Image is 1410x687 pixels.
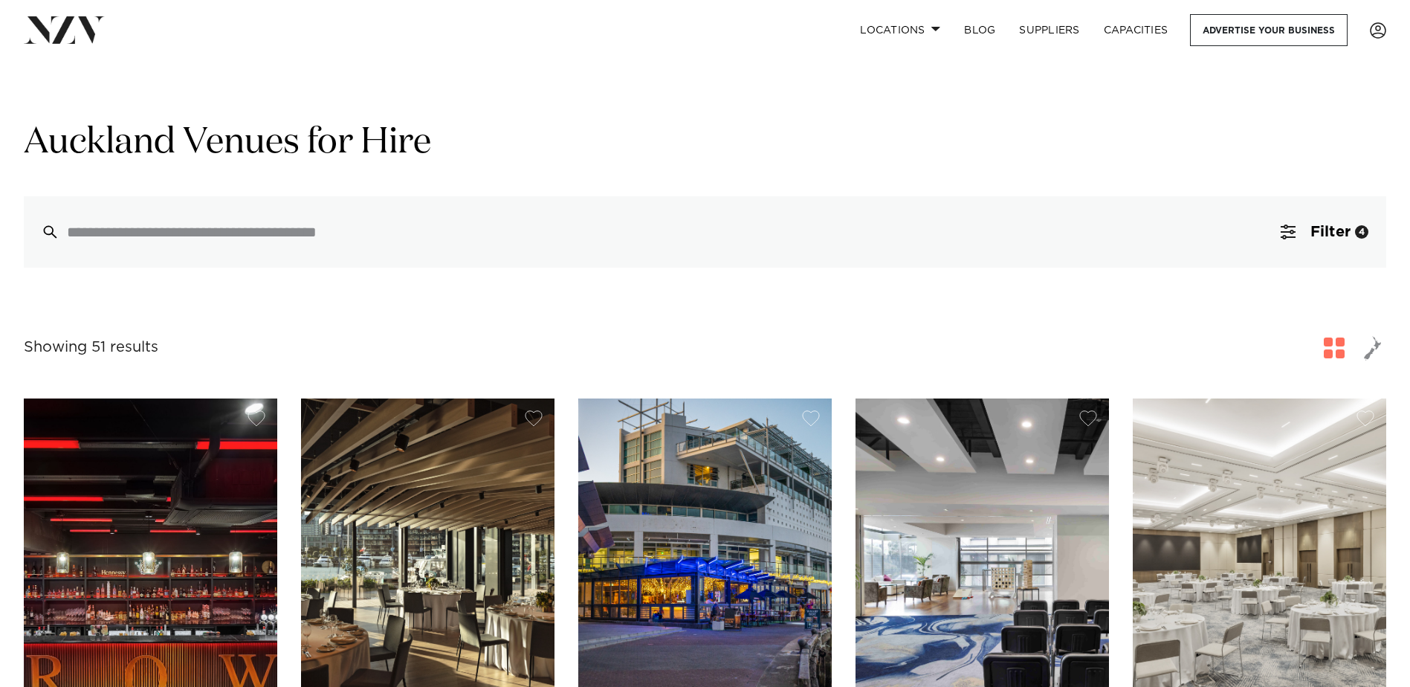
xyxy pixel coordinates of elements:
a: BLOG [952,14,1007,46]
span: Filter [1310,225,1351,239]
a: Advertise your business [1190,14,1348,46]
a: Capacities [1092,14,1180,46]
button: Filter4 [1263,196,1386,268]
a: Locations [848,14,952,46]
div: Showing 51 results [24,336,158,359]
h1: Auckland Venues for Hire [24,120,1386,167]
img: nzv-logo.png [24,16,105,43]
a: SUPPLIERS [1007,14,1091,46]
div: 4 [1355,225,1368,239]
